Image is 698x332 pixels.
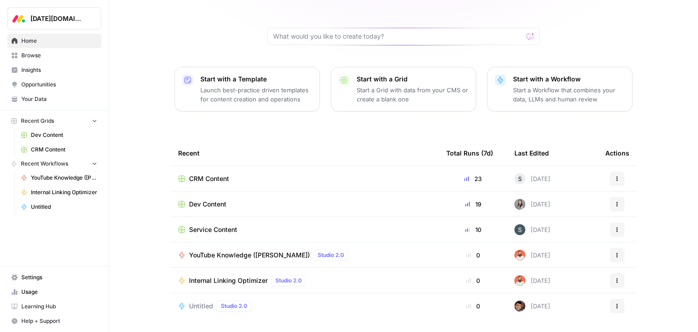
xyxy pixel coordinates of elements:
[189,225,237,234] span: Service Content
[514,301,550,312] div: [DATE]
[21,80,97,89] span: Opportunities
[178,141,432,166] div: Recent
[446,141,493,166] div: Total Runs (7d)
[21,66,97,74] span: Insights
[357,86,469,104] p: Start a Grid with data from your CMS or create a blank one
[21,273,97,282] span: Settings
[31,188,97,196] span: Internal Linking Optimizer
[7,7,101,30] button: Workspace: Monday.com
[275,277,302,285] span: Studio 2.0
[446,276,500,285] div: 0
[21,317,97,325] span: Help + Support
[446,225,500,234] div: 10
[514,224,525,235] img: ygk961fcslvh5xk8o91lvmgczoho
[21,302,97,311] span: Learning Hub
[357,75,469,84] p: Start with a Grid
[446,200,500,209] div: 19
[17,171,101,185] a: YouTube Knowledge ([PERSON_NAME])
[200,86,312,104] p: Launch best-practice driven templates for content creation and operations
[221,302,247,310] span: Studio 2.0
[7,34,101,48] a: Home
[200,75,312,84] p: Start with a Template
[178,225,432,234] a: Service Content
[605,141,629,166] div: Actions
[21,95,97,103] span: Your Data
[514,301,525,312] img: y0asuwamdbdpf46ggxkw3g1vygm3
[514,250,550,261] div: [DATE]
[273,32,523,41] input: What would you like to create today?
[7,114,101,128] button: Recent Grids
[17,200,101,214] a: Untitled
[189,174,229,183] span: CRM Content
[31,146,97,154] span: CRM Content
[21,51,97,60] span: Browse
[7,285,101,299] a: Usage
[7,92,101,106] a: Your Data
[30,14,85,23] span: [DATE][DOMAIN_NAME]
[31,174,97,182] span: YouTube Knowledge ([PERSON_NAME])
[331,67,476,111] button: Start with a GridStart a Grid with data from your CMS or create a blank one
[189,200,226,209] span: Dev Content
[446,251,500,260] div: 0
[17,142,101,157] a: CRM Content
[189,276,268,285] span: Internal Linking Optimizer
[17,128,101,142] a: Dev Content
[7,48,101,63] a: Browse
[514,141,549,166] div: Last Edited
[514,224,550,235] div: [DATE]
[7,299,101,314] a: Learning Hub
[514,199,525,210] img: 0wmu78au1lfo96q8ngo6yaddb54d
[514,275,550,286] div: [DATE]
[178,174,432,183] a: CRM Content
[318,251,344,259] span: Studio 2.0
[10,10,27,27] img: Monday.com Logo
[178,200,432,209] a: Dev Content
[178,250,432,261] a: YouTube Knowledge ([PERSON_NAME])Studio 2.0
[7,314,101,328] button: Help + Support
[513,75,625,84] p: Start with a Workflow
[178,275,432,286] a: Internal Linking OptimizerStudio 2.0
[31,203,97,211] span: Untitled
[7,157,101,171] button: Recent Workflows
[21,160,68,168] span: Recent Workflows
[21,37,97,45] span: Home
[21,288,97,296] span: Usage
[7,77,101,92] a: Opportunities
[446,174,500,183] div: 23
[189,251,310,260] span: YouTube Knowledge ([PERSON_NAME])
[7,63,101,77] a: Insights
[189,302,213,311] span: Untitled
[514,199,550,210] div: [DATE]
[178,301,432,312] a: UntitledStudio 2.0
[514,250,525,261] img: ui9db3zf480wl5f9in06l3n7q51r
[31,131,97,139] span: Dev Content
[487,67,633,111] button: Start with a WorkflowStart a Workflow that combines your data, LLMs and human review
[514,173,550,184] div: [DATE]
[446,302,500,311] div: 0
[21,117,54,125] span: Recent Grids
[513,86,625,104] p: Start a Workflow that combines your data, LLMs and human review
[7,270,101,285] a: Settings
[514,275,525,286] img: ui9db3zf480wl5f9in06l3n7q51r
[174,67,320,111] button: Start with a TemplateLaunch best-practice driven templates for content creation and operations
[17,185,101,200] a: Internal Linking Optimizer
[518,174,522,183] span: S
